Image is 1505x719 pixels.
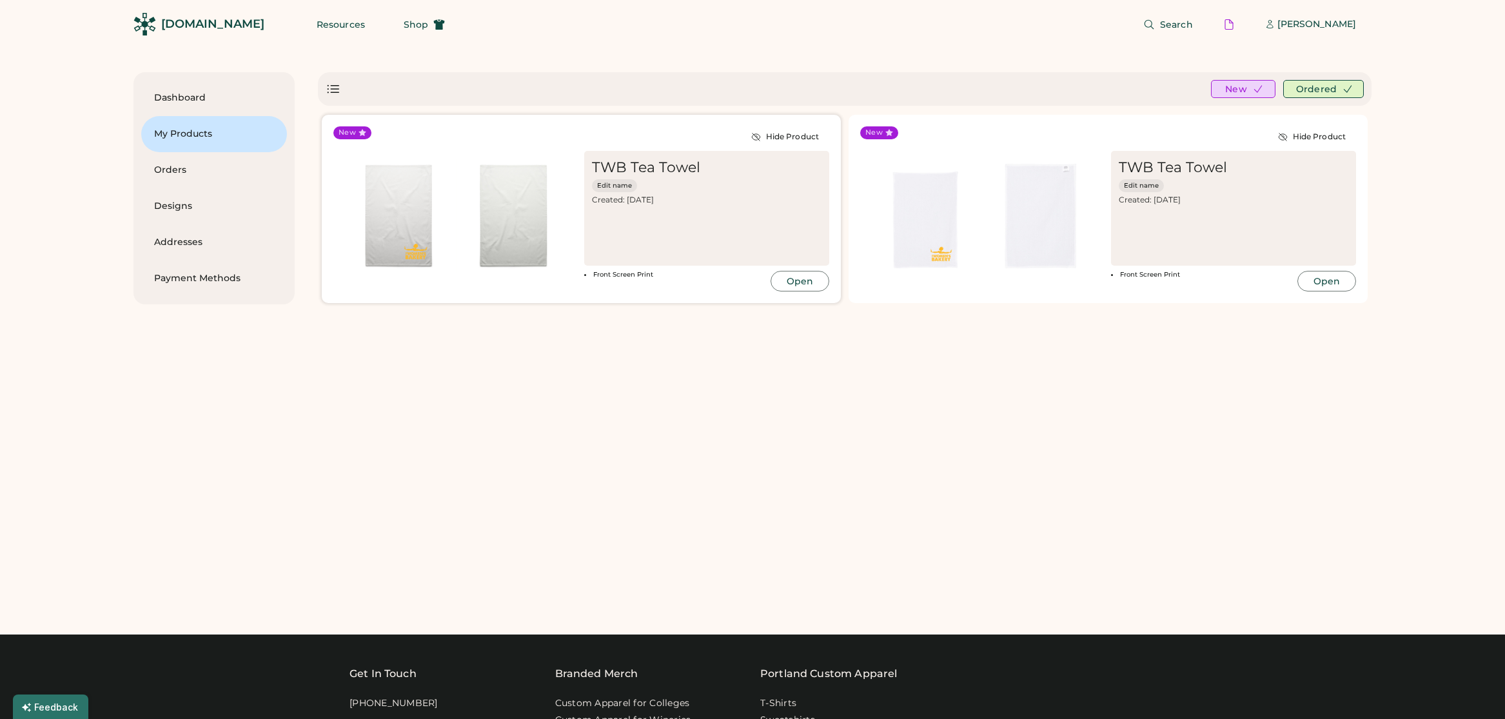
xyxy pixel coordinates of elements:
[1119,179,1165,192] button: Edit name
[1283,80,1364,98] button: Ordered
[161,16,264,32] div: [DOMAIN_NAME]
[154,272,274,285] div: Payment Methods
[1297,271,1356,291] button: Open
[555,697,690,710] a: Custom Apparel for Colleges
[301,12,380,37] button: Resources
[865,128,883,138] div: New
[404,20,428,29] span: Shop
[341,159,456,273] img: generate-image
[133,13,156,35] img: Rendered Logo - Screens
[349,666,417,682] div: Get In Touch
[592,195,822,205] div: Created: [DATE]
[1128,12,1208,37] button: Search
[339,128,356,138] div: New
[1119,159,1227,177] div: TWB Tea Towel
[154,164,274,177] div: Orders
[1160,20,1193,29] span: Search
[592,159,700,177] div: TWB Tea Towel
[1211,80,1275,98] button: New
[154,92,274,104] div: Dashboard
[771,271,829,291] button: Open
[1268,126,1356,147] button: Hide Product
[456,159,571,273] img: generate-image
[868,159,983,273] img: generate-image
[592,179,638,192] button: Edit name
[760,666,897,682] a: Portland Custom Apparel
[154,236,274,249] div: Addresses
[555,666,638,682] div: Branded Merch
[1111,271,1294,279] li: Front Screen Print
[741,126,829,147] button: Hide Product
[1119,195,1349,205] div: Created: [DATE]
[154,200,274,213] div: Designs
[349,697,438,710] div: [PHONE_NUMBER]
[983,159,1097,273] img: generate-image
[154,128,274,141] div: My Products
[1444,661,1499,716] iframe: Front Chat
[584,271,767,279] li: Front Screen Print
[326,81,341,97] div: Show list view
[388,12,460,37] button: Shop
[760,697,796,710] a: T-Shirts
[1277,18,1356,31] div: [PERSON_NAME]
